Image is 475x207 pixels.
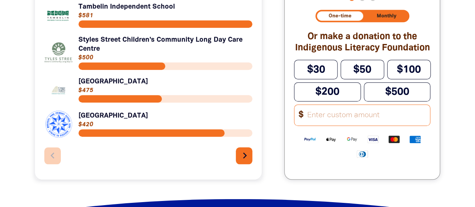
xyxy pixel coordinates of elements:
button: Next page [236,147,253,164]
span: $ [294,108,303,122]
button: $500 [364,82,431,101]
button: $50 [341,60,384,79]
img: American Express logo [404,135,425,144]
button: One-time [317,11,363,21]
span: $100 [397,65,421,74]
span: $200 [315,87,339,97]
input: Enter custom amount [302,105,430,125]
i: chevron_right [239,150,251,162]
button: $100 [387,60,431,79]
span: $30 [307,65,325,74]
button: $200 [294,82,361,101]
span: $500 [385,87,409,97]
span: $50 [353,65,371,74]
div: Donation frequency [315,10,409,22]
img: Google Pay logo [341,135,362,144]
img: Paypal logo [299,135,320,144]
span: One-time [329,14,351,18]
span: Monthly [377,14,396,18]
img: Visa logo [362,135,383,144]
h2: Or make a donation to the Indigenous Literacy Foundation [294,31,430,54]
button: Monthly [365,11,408,21]
button: $30 [294,60,338,79]
img: Diners Club logo [352,150,373,158]
div: Available payment methods [294,129,430,164]
img: Apple Pay logo [320,135,341,144]
img: Mastercard logo [383,135,404,144]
